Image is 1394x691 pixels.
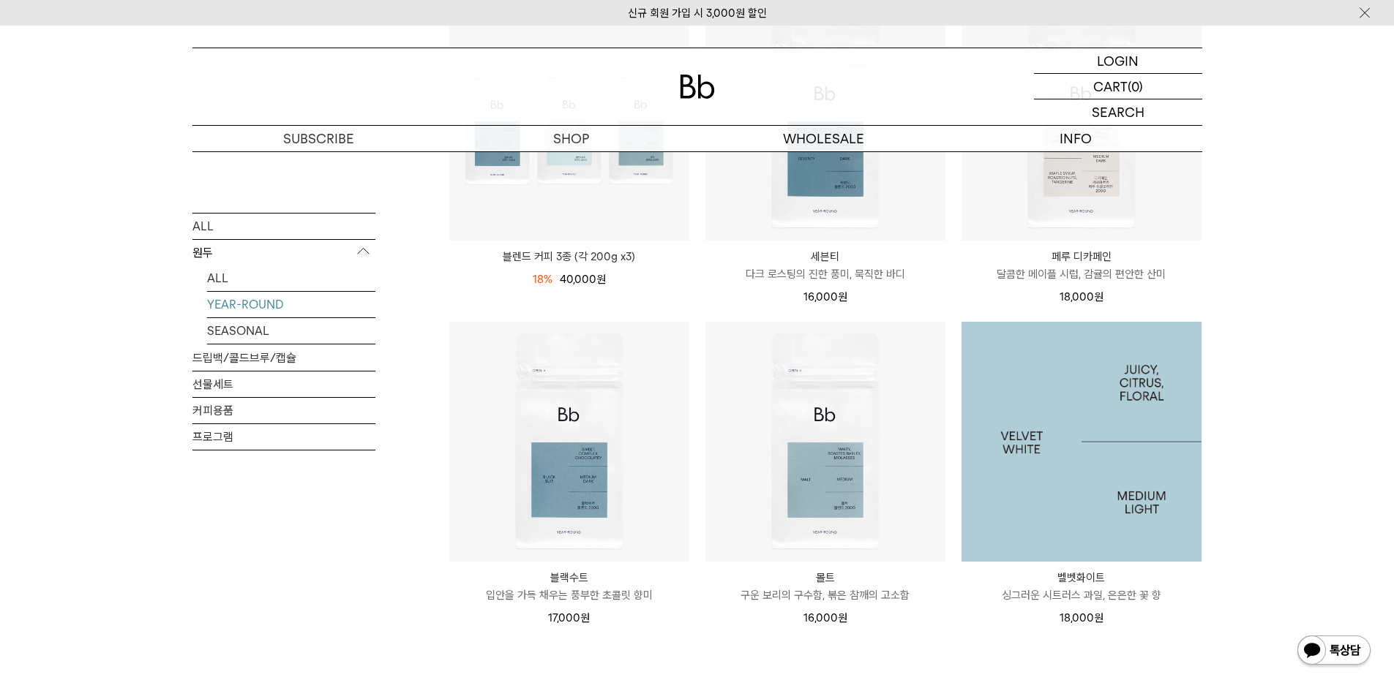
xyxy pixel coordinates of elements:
[1060,611,1103,624] span: 18,000
[1060,290,1103,303] span: 18,000
[705,248,945,283] a: 세븐티 다크 로스팅의 진한 풍미, 묵직한 바디
[192,423,375,449] a: 프로그램
[449,586,689,604] p: 입안을 가득 채우는 풍부한 초콜릿 향미
[680,75,715,99] img: 로고
[962,265,1202,283] p: 달콤한 메이플 시럽, 감귤의 편안한 산미
[596,273,606,286] span: 원
[962,569,1202,604] a: 벨벳화이트 싱그러운 시트러스 과일, 은은한 꽃 향
[445,126,697,151] a: SHOP
[192,213,375,238] a: ALL
[580,611,590,624] span: 원
[803,611,847,624] span: 16,000
[449,322,689,562] img: 블랙수트
[207,265,375,290] a: ALL
[1296,634,1372,669] img: 카카오톡 채널 1:1 채팅 버튼
[207,317,375,343] a: SEASONAL
[192,371,375,396] a: 선물세트
[1128,74,1143,99] p: (0)
[192,397,375,423] a: 커피용품
[705,248,945,265] p: 세븐티
[962,248,1202,283] a: 페루 디카페인 달콤한 메이플 시럽, 감귤의 편안한 산미
[192,344,375,370] a: 드립백/콜드브루/캡슐
[838,611,847,624] span: 원
[803,290,847,303] span: 16,000
[950,126,1202,151] p: INFO
[628,7,767,20] a: 신규 회원 가입 시 3,000원 할인
[705,569,945,586] p: 몰트
[1094,611,1103,624] span: 원
[560,273,606,286] span: 40,000
[449,248,689,265] a: 블렌드 커피 3종 (각 200g x3)
[962,248,1202,265] p: 페루 디카페인
[1034,48,1202,74] a: LOGIN
[449,569,689,586] p: 블랙수트
[962,322,1202,562] img: 1000000025_add2_054.jpg
[1097,48,1139,73] p: LOGIN
[705,322,945,562] img: 몰트
[1094,290,1103,303] span: 원
[705,586,945,604] p: 구운 보리의 구수함, 볶은 참깨의 고소함
[1034,74,1202,99] a: CART (0)
[207,291,375,317] a: YEAR-ROUND
[192,126,445,151] a: SUBSCRIBE
[1093,74,1128,99] p: CART
[962,322,1202,562] a: 벨벳화이트
[962,569,1202,586] p: 벨벳화이트
[962,586,1202,604] p: 싱그러운 시트러스 과일, 은은한 꽃 향
[705,265,945,283] p: 다크 로스팅의 진한 풍미, 묵직한 바디
[697,126,950,151] p: WHOLESALE
[705,569,945,604] a: 몰트 구운 보리의 구수함, 볶은 참깨의 고소함
[533,271,552,288] div: 18%
[1092,99,1144,125] p: SEARCH
[838,290,847,303] span: 원
[449,569,689,604] a: 블랙수트 입안을 가득 채우는 풍부한 초콜릿 향미
[192,239,375,265] p: 원두
[548,611,590,624] span: 17,000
